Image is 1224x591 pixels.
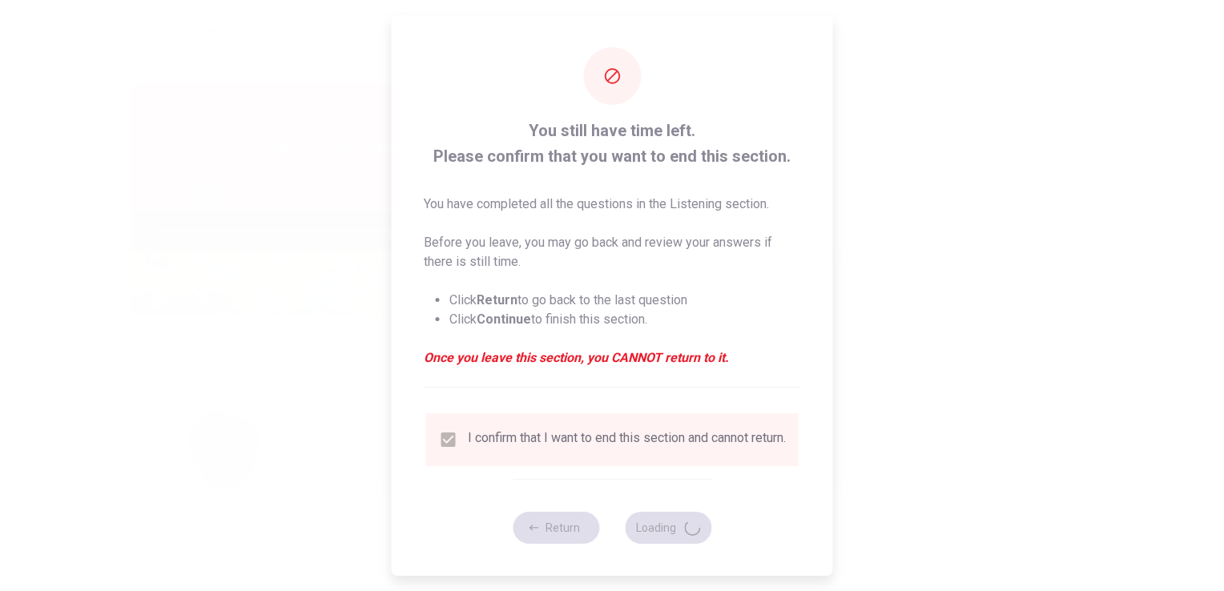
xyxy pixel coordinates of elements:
[424,233,801,271] p: Before you leave, you may go back and review your answers if there is still time.
[625,512,711,544] button: Loading
[424,118,801,169] span: You still have time left. Please confirm that you want to end this section.
[477,312,531,327] strong: Continue
[449,291,801,310] li: Click to go back to the last question
[449,310,801,329] li: Click to finish this section.
[424,348,801,368] em: Once you leave this section, you CANNOT return to it.
[468,430,786,449] div: I confirm that I want to end this section and cannot return.
[477,292,517,308] strong: Return
[424,195,801,214] p: You have completed all the questions in the Listening section.
[513,512,599,544] button: Return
